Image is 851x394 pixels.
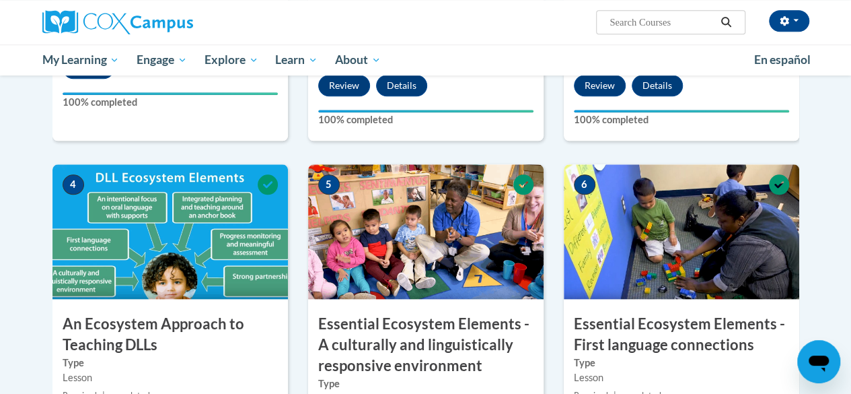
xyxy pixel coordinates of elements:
[52,164,288,299] img: Course Image
[376,75,427,96] button: Details
[34,44,128,75] a: My Learning
[42,52,119,68] span: My Learning
[574,174,595,195] span: 6
[564,164,799,299] img: Course Image
[745,46,819,74] a: En español
[574,75,626,96] button: Review
[608,14,716,30] input: Search Courses
[137,52,187,68] span: Engage
[564,314,799,356] h3: Essential Ecosystem Elements - First language connections
[335,52,381,68] span: About
[42,10,285,34] a: Cox Campus
[32,44,819,75] div: Main menu
[52,314,288,356] h3: An Ecosystem Approach to Teaching DLLs
[42,10,193,34] img: Cox Campus
[318,174,340,195] span: 5
[63,370,278,385] div: Lesson
[574,356,789,370] label: Type
[318,110,533,112] div: Your progress
[205,52,258,68] span: Explore
[128,44,196,75] a: Engage
[632,75,683,96] button: Details
[574,110,789,112] div: Your progress
[318,112,533,127] label: 100% completed
[318,75,370,96] button: Review
[196,44,267,75] a: Explore
[716,14,736,30] button: Search
[326,44,390,75] a: About
[266,44,326,75] a: Learn
[769,10,809,32] button: Account Settings
[63,95,278,110] label: 100% completed
[63,174,84,195] span: 4
[308,164,544,299] img: Course Image
[574,112,789,127] label: 100% completed
[63,92,278,95] div: Your progress
[574,370,789,385] div: Lesson
[308,314,544,376] h3: Essential Ecosystem Elements - A culturally and linguistically responsive environment
[63,356,278,370] label: Type
[275,52,318,68] span: Learn
[318,376,533,391] label: Type
[797,340,840,383] iframe: Button to launch messaging window
[754,53,811,67] span: En español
